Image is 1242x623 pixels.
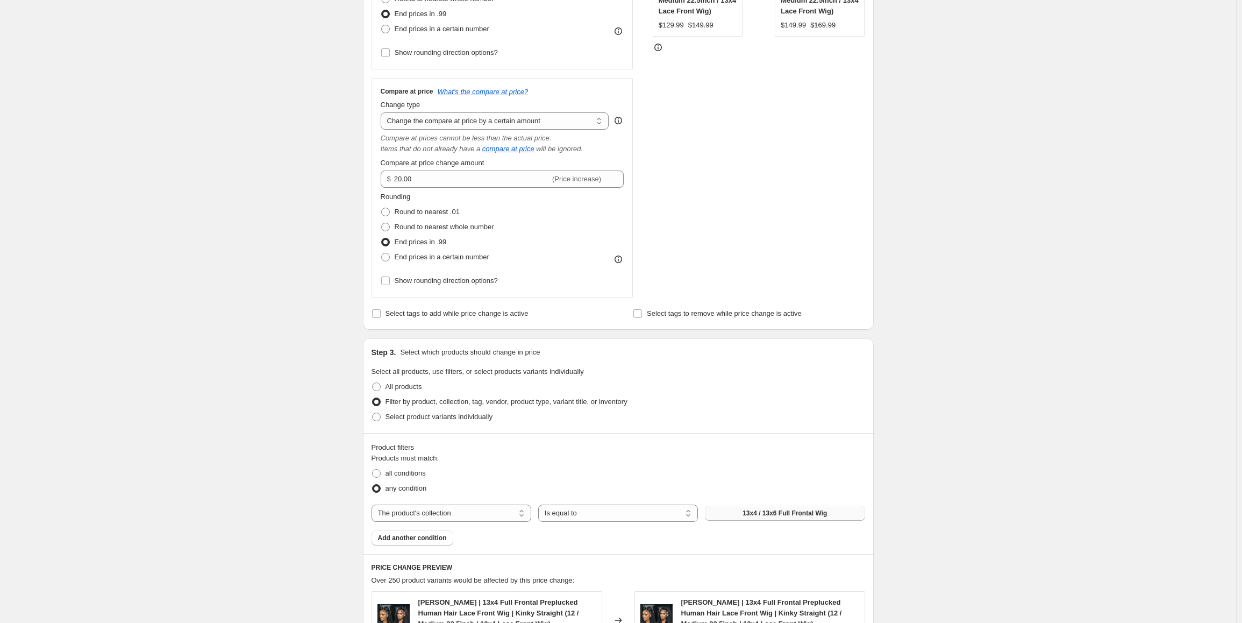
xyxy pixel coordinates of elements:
[647,309,802,317] span: Select tags to remove while price change is active
[381,87,433,96] h3: Compare at price
[386,484,427,492] span: any condition
[381,101,420,109] span: Change type
[387,175,391,183] span: $
[536,145,583,153] i: will be ignored.
[482,145,534,153] button: compare at price
[810,21,836,29] span: $169.99
[395,10,447,18] span: End prices in .99
[386,398,627,406] span: Filter by product, collection, tag, vendor, product type, variant title, or inventory
[395,223,494,231] span: Round to nearest whole number
[372,576,575,584] span: Over 250 product variants would be affected by this price change:
[743,509,827,518] span: 13x4 / 13x6 Full Frontal Wig
[372,530,453,546] button: Add another condition
[395,208,460,216] span: Round to nearest .01
[688,21,713,29] span: $149.99
[378,534,447,542] span: Add another condition
[381,193,411,201] span: Rounding
[659,21,684,29] span: $129.99
[705,506,865,521] button: 13x4 / 13x6 Full Frontal Wig
[395,25,489,33] span: End prices in a certain number
[386,469,426,477] span: all conditions
[400,347,540,358] p: Select which products should change in price
[372,347,396,358] h2: Step 3.
[613,115,624,126] div: help
[386,383,422,391] span: All products
[552,175,601,183] span: (Price increase)
[381,145,481,153] i: Items that do not already have a
[372,563,865,572] h6: PRICE CHANGE PREVIEW
[395,238,447,246] span: End prices in .99
[381,134,552,142] i: Compare at prices cannot be less than the actual price.
[438,88,529,96] button: What's the compare at price?
[381,159,484,167] span: Compare at price change amount
[395,48,498,56] span: Show rounding direction options?
[395,277,498,285] span: Show rounding direction options?
[372,442,865,453] div: Product filters
[386,309,529,317] span: Select tags to add while price change is active
[781,21,806,29] span: $149.99
[372,367,584,376] span: Select all products, use filters, or select products variants individually
[372,454,439,462] span: Products must match:
[386,413,492,421] span: Select product variants individually
[395,253,489,261] span: End prices in a certain number
[394,171,550,188] input: -10.00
